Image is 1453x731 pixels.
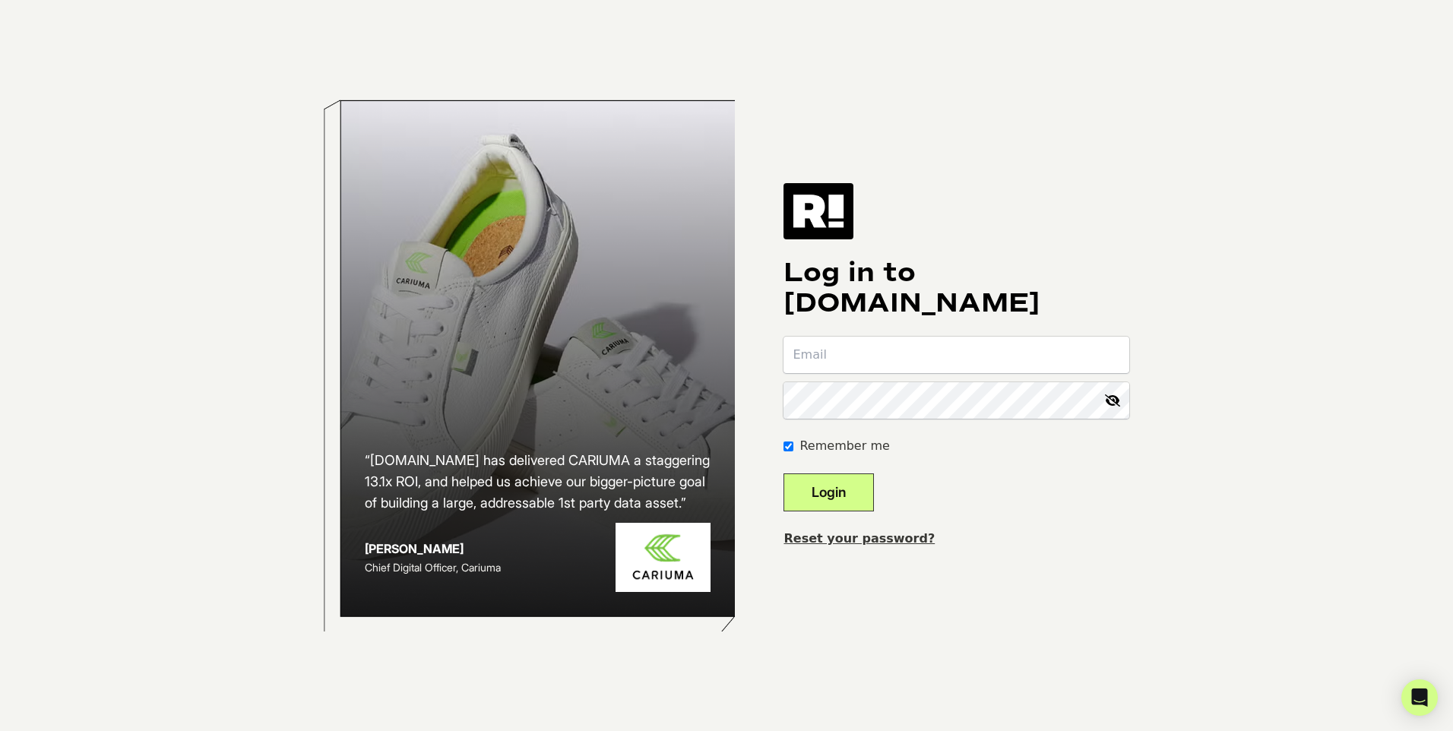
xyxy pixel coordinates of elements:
[365,541,464,556] strong: [PERSON_NAME]
[783,183,853,239] img: Retention.com
[783,531,935,546] a: Reset your password?
[799,437,889,455] label: Remember me
[616,523,711,592] img: Cariuma
[783,473,874,511] button: Login
[365,561,501,574] span: Chief Digital Officer, Cariuma
[783,258,1129,318] h1: Log in to [DOMAIN_NAME]
[783,337,1129,373] input: Email
[1401,679,1438,716] div: Open Intercom Messenger
[365,450,711,514] h2: “[DOMAIN_NAME] has delivered CARIUMA a staggering 13.1x ROI, and helped us achieve our bigger-pic...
